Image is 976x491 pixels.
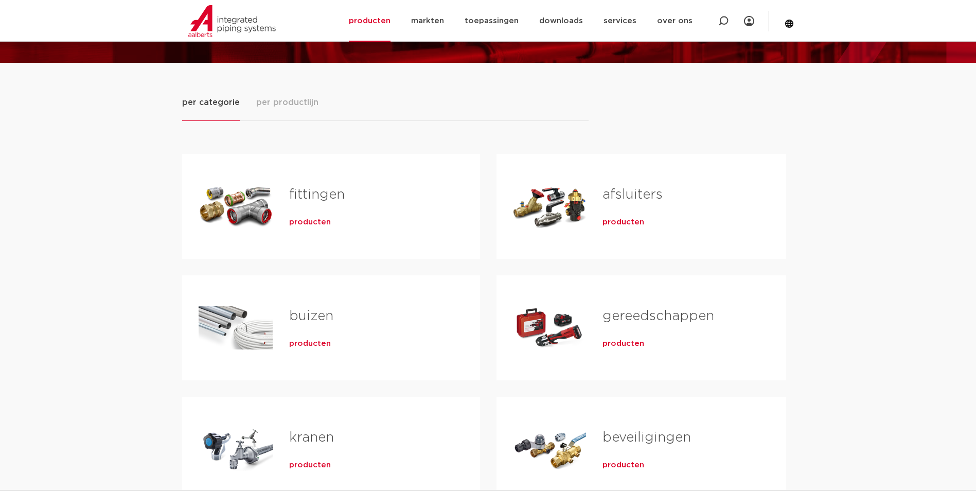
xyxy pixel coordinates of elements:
[289,217,331,227] a: producten
[602,460,644,470] a: producten
[289,309,333,323] a: buizen
[602,309,714,323] a: gereedschappen
[289,339,331,349] a: producten
[289,460,331,470] a: producten
[182,96,240,109] span: per categorie
[602,188,663,201] a: afsluiters
[602,339,644,349] a: producten
[256,96,318,109] span: per productlijn
[289,431,334,444] a: kranen
[289,188,345,201] a: fittingen
[602,431,691,444] a: beveiligingen
[602,217,644,227] a: producten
